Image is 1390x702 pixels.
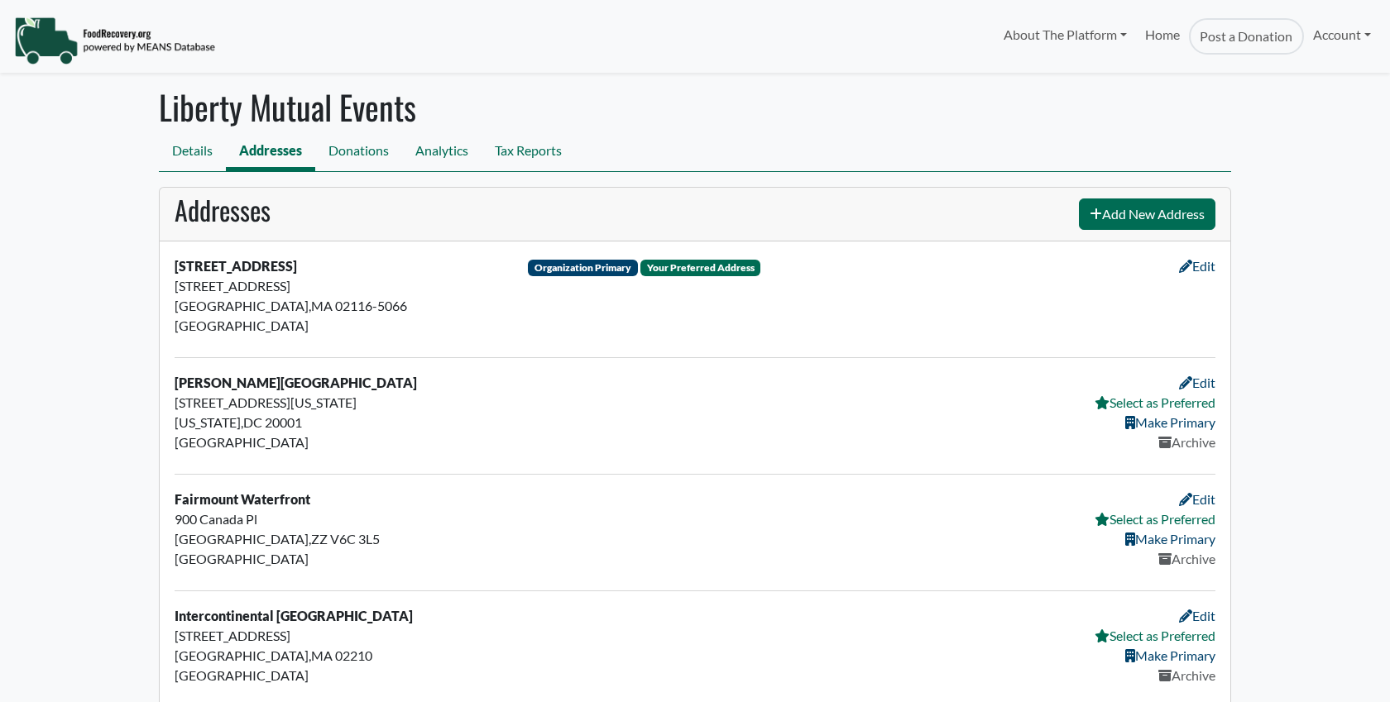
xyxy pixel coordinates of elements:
a: Edit [1179,375,1215,390]
span: 02116-5066 [335,298,407,313]
a: Details [159,134,226,171]
span: V6C 3L5 [330,531,380,547]
a: Select as Preferred [1095,394,1215,410]
div: The Organization's primary address [528,260,638,276]
a: Archive [1158,434,1215,450]
a: Edit [1179,608,1215,623]
div: [GEOGRAPHIC_DATA] [175,432,509,452]
span: 20001 [265,414,302,430]
a: Addresses [226,134,315,171]
span: [GEOGRAPHIC_DATA] [175,298,309,313]
a: Post a Donation [1189,18,1303,55]
div: [GEOGRAPHIC_DATA] [175,549,509,569]
div: Your preferred and default address [640,260,761,276]
a: Make Primary [1125,647,1215,663]
div: , [165,256,519,343]
span: MA [311,647,333,663]
span: [US_STATE] [175,414,241,430]
span: DC [243,414,262,430]
a: Select as Preferred [1095,511,1215,527]
a: Analytics [402,134,482,171]
span: [GEOGRAPHIC_DATA] [175,531,309,547]
div: , [165,606,519,693]
a: Make Primary [1125,531,1215,547]
span: ZZ [311,531,328,547]
div: , [165,489,519,576]
div: [GEOGRAPHIC_DATA] [175,316,509,336]
a: Make Primary [1125,414,1215,430]
a: Account [1304,18,1380,51]
div: 900 Canada Pl [175,509,509,529]
a: Edit [1179,491,1215,507]
a: Select as Preferred [1095,628,1215,643]
a: Archive [1158,551,1215,566]
strong: [PERSON_NAME][GEOGRAPHIC_DATA] [175,375,417,390]
a: Home [1136,18,1189,55]
div: [GEOGRAPHIC_DATA] [175,666,509,685]
div: [STREET_ADDRESS][US_STATE] [175,393,509,413]
a: Donations [315,134,402,171]
h2: Addresses [175,194,271,226]
strong: [STREET_ADDRESS] [175,258,297,274]
img: NavigationLogo_FoodRecovery-91c16205cd0af1ed486a0f1a7774a6544ea792ac00100771e7dd3ec7c0e58e41.png [14,16,215,65]
h1: Liberty Mutual Events [159,87,1231,127]
div: , [165,373,519,460]
a: Add New Address [1079,198,1215,230]
span: MA [311,298,333,313]
a: Tax Reports [482,134,575,171]
span: [GEOGRAPHIC_DATA] [175,647,309,663]
a: About The Platform [994,18,1135,51]
a: Edit [1179,258,1215,274]
strong: Intercontinental [GEOGRAPHIC_DATA] [175,608,413,623]
span: 02210 [335,647,372,663]
div: [STREET_ADDRESS] [175,276,509,296]
strong: Fairmount Waterfront [175,491,310,507]
a: Archive [1158,667,1215,683]
div: [STREET_ADDRESS] [175,626,509,646]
